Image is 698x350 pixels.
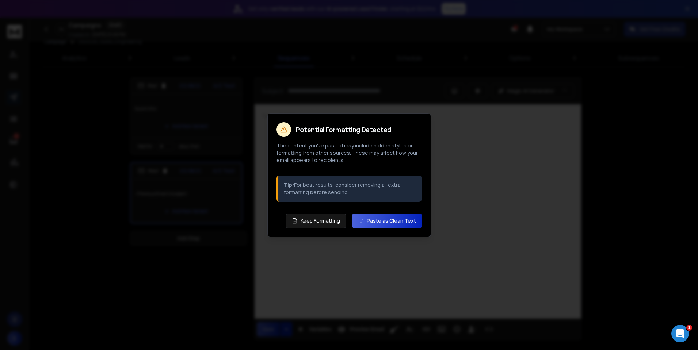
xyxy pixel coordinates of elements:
[352,214,422,228] button: Paste as Clean Text
[286,214,346,228] button: Keep Formatting
[284,181,416,196] p: For best results, consider removing all extra formatting before sending.
[284,181,294,188] strong: Tip:
[295,126,391,133] h2: Potential Formatting Detected
[671,325,689,342] iframe: Intercom live chat
[686,325,692,331] span: 1
[276,142,422,164] p: The content you've pasted may include hidden styles or formatting from other sources. These may a...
